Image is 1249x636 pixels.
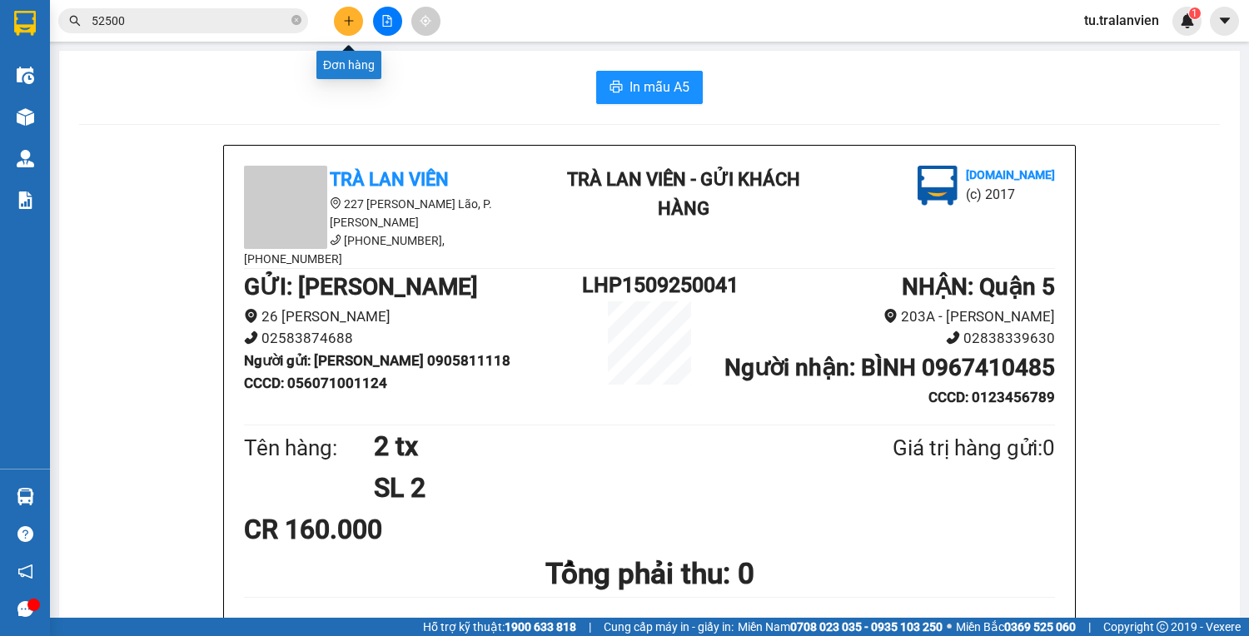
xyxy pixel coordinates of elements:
[17,191,34,209] img: solution-icon
[244,330,258,345] span: phone
[790,620,943,634] strong: 0708 023 035 - 0935 103 250
[373,7,402,36] button: file-add
[589,618,591,636] span: |
[17,526,33,542] span: question-circle
[21,107,61,186] b: Trà Lan Viên
[244,431,374,465] div: Tên hàng:
[596,71,703,104] button: printerIn mẫu A5
[411,7,440,36] button: aim
[883,309,898,323] span: environment
[330,234,341,246] span: phone
[928,389,1055,405] b: CCCD : 0123456789
[505,620,576,634] strong: 1900 633 818
[956,618,1076,636] span: Miền Bắc
[330,197,341,209] span: environment
[17,67,34,84] img: warehouse-icon
[244,375,387,391] b: CCCD : 056071001124
[374,467,812,509] h1: SL 2
[17,601,33,617] span: message
[946,330,960,345] span: phone
[17,488,34,505] img: warehouse-icon
[918,166,958,206] img: logo.jpg
[140,63,229,77] b: [DOMAIN_NAME]
[330,169,449,190] b: Trà Lan Viên
[1217,13,1232,28] span: caret-down
[1180,13,1195,28] img: icon-new-feature
[381,15,393,27] span: file-add
[14,11,36,36] img: logo-vxr
[717,306,1055,328] li: 203A - [PERSON_NAME]
[244,309,258,323] span: environment
[316,51,381,79] div: Đơn hàng
[423,618,576,636] span: Hỗ trợ kỹ thuật:
[17,564,33,579] span: notification
[244,509,511,550] div: CR 160.000
[947,624,952,630] span: ⚪️
[420,15,431,27] span: aim
[902,273,1055,301] b: NHẬN : Quận 5
[374,425,812,467] h1: 2 tx
[181,21,221,61] img: logo.jpg
[69,15,81,27] span: search
[1071,10,1172,31] span: tu.tralanvien
[244,231,544,268] li: [PHONE_NUMBER], [PHONE_NUMBER]
[244,327,582,350] li: 02583874688
[343,15,355,27] span: plus
[610,80,623,96] span: printer
[334,7,363,36] button: plus
[966,184,1055,205] li: (c) 2017
[102,24,165,189] b: Trà Lan Viên - Gửi khách hàng
[17,108,34,126] img: warehouse-icon
[582,269,717,301] h1: LHP1509250041
[724,354,1055,381] b: Người nhận : BÌNH 0967410485
[17,150,34,167] img: warehouse-icon
[812,431,1055,465] div: Giá trị hàng gửi: 0
[291,13,301,29] span: close-circle
[244,352,510,369] b: Người gửi : [PERSON_NAME] 0905811118
[1088,618,1091,636] span: |
[1189,7,1201,19] sup: 1
[1192,7,1197,19] span: 1
[244,195,544,231] li: 227 [PERSON_NAME] Lão, P. [PERSON_NAME]
[244,306,582,328] li: 26 [PERSON_NAME]
[244,551,1055,597] h1: Tổng phải thu: 0
[604,618,734,636] span: Cung cấp máy in - giấy in:
[567,169,800,219] b: Trà Lan Viên - Gửi khách hàng
[738,618,943,636] span: Miền Nam
[717,327,1055,350] li: 02838339630
[140,79,229,100] li: (c) 2017
[1004,620,1076,634] strong: 0369 525 060
[1157,621,1168,633] span: copyright
[92,12,288,30] input: Tìm tên, số ĐT hoặc mã đơn
[966,168,1055,181] b: [DOMAIN_NAME]
[629,77,689,97] span: In mẫu A5
[291,15,301,25] span: close-circle
[1210,7,1239,36] button: caret-down
[244,273,478,301] b: GỬI : [PERSON_NAME]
